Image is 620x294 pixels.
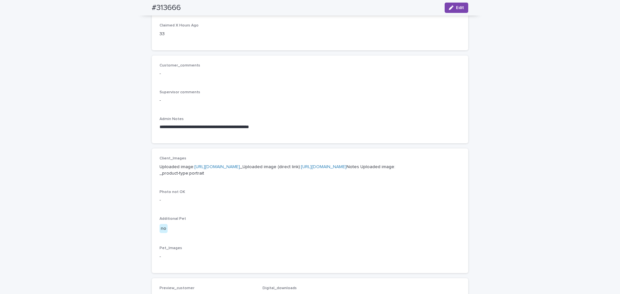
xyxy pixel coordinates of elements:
[160,164,460,177] p: Uploaded image: _Uploaded image (direct link): Notes Uploaded image: _product-type:portrait
[445,3,468,13] button: Edit
[263,286,297,290] span: Digital_downloads
[160,217,186,221] span: Additional Pet
[160,97,460,104] p: -
[456,5,464,10] span: Edit
[160,24,199,27] span: Claimed X Hours Ago
[301,165,346,169] a: [URL][DOMAIN_NAME]
[160,31,255,37] p: 33
[160,246,182,250] span: Pet_Images
[160,117,184,121] span: Admin Notes
[160,253,460,260] p: -
[160,157,186,160] span: Client_Images
[160,90,200,94] span: Supervisor comments
[160,190,185,194] span: Photo not OK
[160,64,200,67] span: Customer_comments
[194,165,240,169] a: [URL][DOMAIN_NAME]
[160,224,168,233] div: no
[160,197,460,204] p: -
[152,3,181,13] h2: #313666
[160,286,194,290] span: Preview_customer
[160,70,460,77] p: -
